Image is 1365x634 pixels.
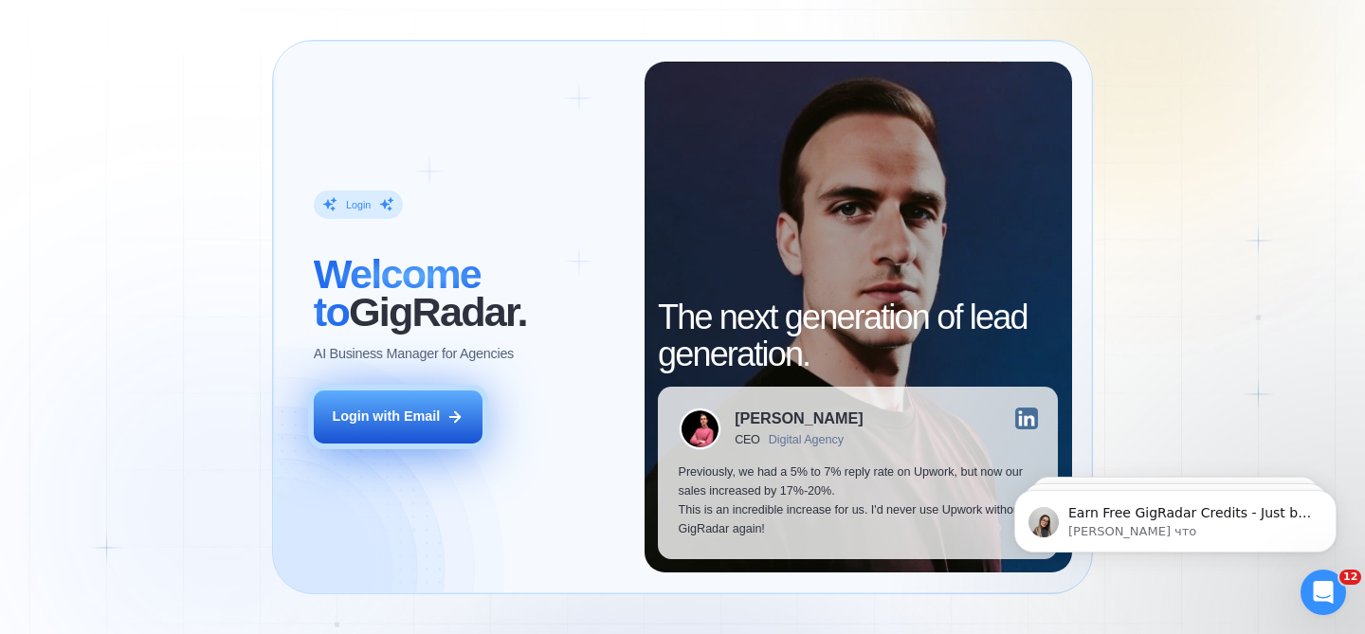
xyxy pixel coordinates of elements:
[735,433,760,446] div: CEO
[1339,570,1361,585] span: 12
[314,251,481,335] span: Welcome to
[986,450,1365,583] iframe: Intercom notifications сообщение
[314,390,482,444] button: Login with Email
[1301,570,1346,615] iframe: Intercom live chat
[314,256,624,331] h2: ‍ GigRadar.
[314,345,514,364] p: AI Business Manager for Agencies
[346,198,371,211] div: Login
[769,433,844,446] div: Digital Agency
[735,410,863,426] div: [PERSON_NAME]
[658,299,1058,373] h2: The next generation of lead generation.
[679,463,1038,538] p: Previously, we had a 5% to 7% reply rate on Upwork, but now our sales increased by 17%-20%. This ...
[332,408,440,426] div: Login with Email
